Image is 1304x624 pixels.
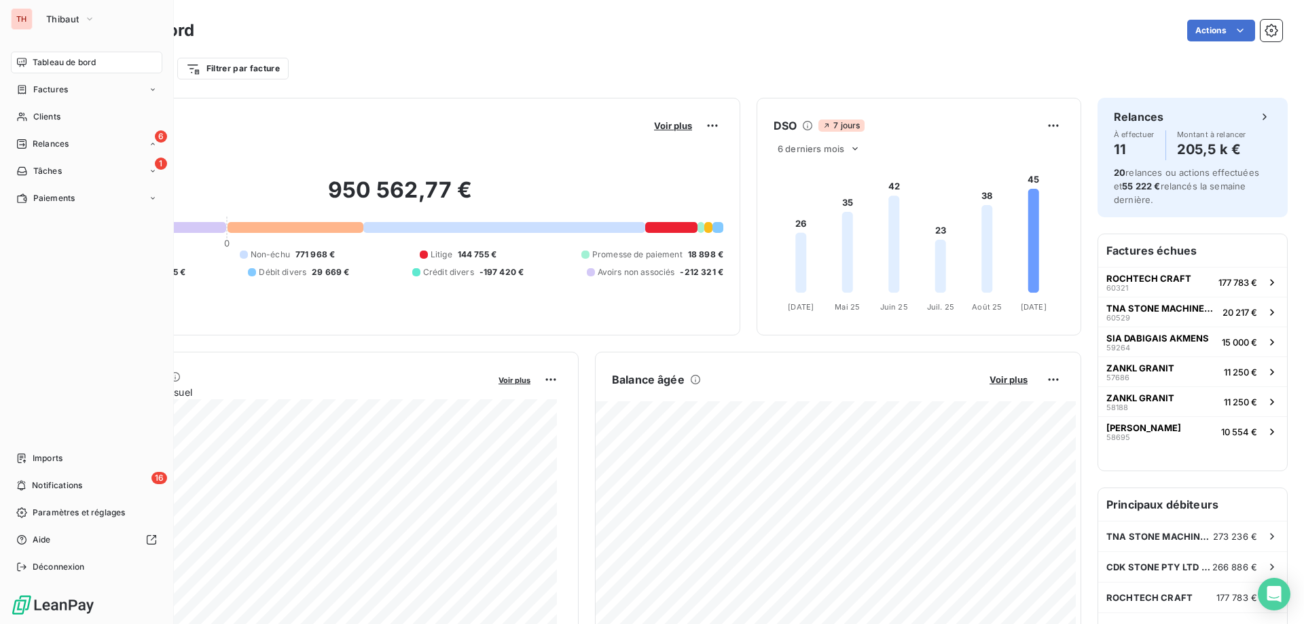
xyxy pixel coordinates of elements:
span: 58695 [1106,433,1130,441]
span: CDK STONE PTY LTD ([GEOGRAPHIC_DATA]) [1106,562,1212,572]
span: 7 jours [818,120,864,132]
h4: 11 [1114,139,1155,160]
button: SIA DABIGAIS AKMENS5926415 000 € [1098,327,1287,356]
span: Thibaut [46,14,79,24]
button: TNA STONE MACHINERY INC.6052920 217 € [1098,297,1287,327]
tspan: [DATE] [788,302,814,312]
span: Paramètres et réglages [33,507,125,519]
span: Voir plus [654,120,692,131]
span: 144 755 € [458,249,496,261]
span: 6 [155,130,167,143]
span: Promesse de paiement [592,249,683,261]
button: Filtrer par facture [177,58,289,79]
tspan: Août 25 [972,302,1002,312]
img: Logo LeanPay [11,594,95,616]
span: 60321 [1106,284,1128,292]
span: 29 669 € [312,266,349,278]
h6: Principaux débiteurs [1098,488,1287,521]
span: Voir plus [499,375,530,385]
span: ZANKL GRANIT [1106,392,1174,403]
span: Relances [33,138,69,150]
span: Clients [33,111,60,123]
span: 18 898 € [688,249,723,261]
span: Déconnexion [33,561,85,573]
button: ROCHTECH CRAFT60321177 783 € [1098,267,1287,297]
span: 15 000 € [1222,337,1257,348]
span: SIA DABIGAIS AKMENS [1106,333,1209,344]
span: Imports [33,452,62,464]
span: 55 222 € [1122,181,1160,191]
button: [PERSON_NAME]5869510 554 € [1098,416,1287,446]
span: -212 321 € [680,266,723,278]
span: 177 783 € [1216,592,1257,603]
span: 273 236 € [1213,531,1257,542]
span: 1 [155,158,167,170]
tspan: Juil. 25 [927,302,954,312]
span: relances ou actions effectuées et relancés la semaine dernière. [1114,167,1259,205]
span: Paiements [33,192,75,204]
h6: Relances [1114,109,1163,125]
span: 58188 [1106,403,1128,411]
span: 57686 [1106,373,1129,382]
span: 6 derniers mois [778,143,844,154]
span: ZANKL GRANIT [1106,363,1174,373]
span: 59264 [1106,344,1130,352]
tspan: [DATE] [1021,302,1047,312]
span: -197 420 € [479,266,524,278]
h4: 205,5 k € [1177,139,1246,160]
span: Litige [431,249,452,261]
span: TNA STONE MACHINERY INC. [1106,531,1213,542]
h6: Factures échues [1098,234,1287,267]
span: Aide [33,534,51,546]
tspan: Mai 25 [835,302,860,312]
div: Open Intercom Messenger [1258,578,1290,610]
button: Actions [1187,20,1255,41]
div: TH [11,8,33,30]
span: Montant à relancer [1177,130,1246,139]
button: Voir plus [494,373,535,386]
span: 16 [151,472,167,484]
span: Crédit divers [423,266,474,278]
span: Non-échu [251,249,290,261]
h6: Balance âgée [612,371,685,388]
tspan: Juin 25 [880,302,908,312]
button: Voir plus [985,373,1032,386]
span: ROCHTECH CRAFT [1106,273,1191,284]
span: Avoirs non associés [598,266,675,278]
span: 266 886 € [1212,562,1257,572]
span: Débit divers [259,266,306,278]
span: 20 217 € [1222,307,1257,318]
span: 11 250 € [1224,367,1257,378]
a: Aide [11,529,162,551]
button: ZANKL GRANIT5818811 250 € [1098,386,1287,416]
span: 20 [1114,167,1125,178]
span: Voir plus [990,374,1028,385]
h6: DSO [774,117,797,134]
span: Factures [33,84,68,96]
span: 771 968 € [295,249,335,261]
span: 177 783 € [1218,277,1257,288]
span: 60529 [1106,314,1130,322]
span: Notifications [32,479,82,492]
span: Tâches [33,165,62,177]
span: Tableau de bord [33,56,96,69]
span: 11 250 € [1224,397,1257,407]
span: 0 [224,238,230,249]
span: TNA STONE MACHINERY INC. [1106,303,1217,314]
span: ROCHTECH CRAFT [1106,592,1193,603]
button: ZANKL GRANIT5768611 250 € [1098,356,1287,386]
h2: 950 562,77 € [77,177,723,217]
span: [PERSON_NAME] [1106,422,1181,433]
span: À effectuer [1114,130,1155,139]
span: 10 554 € [1221,426,1257,437]
span: Chiffre d'affaires mensuel [77,385,489,399]
button: Voir plus [650,120,696,132]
